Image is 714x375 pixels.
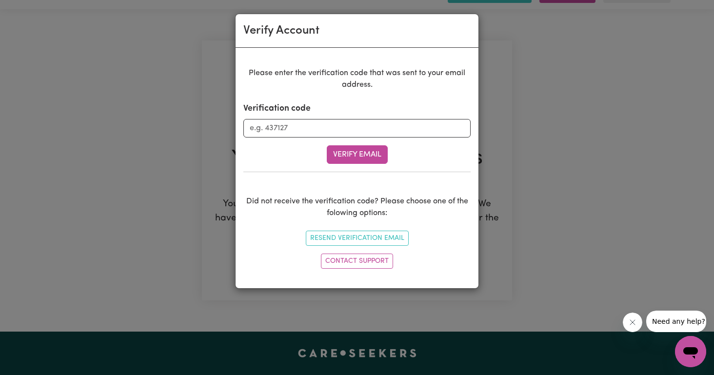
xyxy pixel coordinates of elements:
iframe: Close message [623,313,642,332]
label: Verification code [243,102,311,115]
iframe: Button to launch messaging window [675,336,706,367]
button: Resend Verification Email [306,231,409,246]
iframe: Message from company [646,311,706,332]
button: Verify Email [327,145,388,164]
p: Did not receive the verification code? Please choose one of the folowing options: [243,196,471,219]
p: Please enter the verification code that was sent to your email address. [243,67,471,91]
div: Verify Account [243,22,319,39]
a: Contact Support [321,254,393,269]
input: e.g. 437127 [243,119,471,138]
